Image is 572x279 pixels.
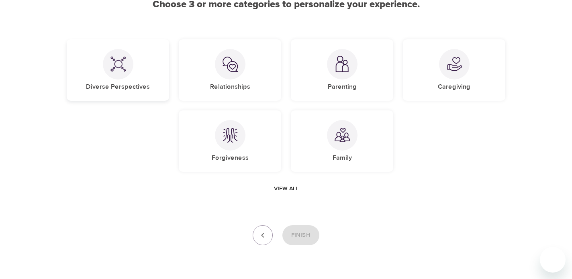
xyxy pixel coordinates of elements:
div: ForgivenessForgiveness [179,110,281,172]
div: RelationshipsRelationships [179,39,281,101]
img: Relationships [222,56,238,72]
iframe: Button to launch messaging window [540,247,566,273]
img: Family [334,127,350,143]
img: Diverse Perspectives [110,56,126,72]
h5: Relationships [210,83,250,91]
div: CaregivingCaregiving [403,39,505,101]
img: Forgiveness [222,127,238,143]
button: View all [271,181,302,196]
div: Diverse PerspectivesDiverse Perspectives [67,39,169,101]
h5: Parenting [328,83,357,91]
h5: Family [333,154,352,162]
div: ParentingParenting [291,39,393,101]
span: View all [274,184,298,194]
h5: Diverse Perspectives [86,83,150,91]
img: Parenting [334,56,350,72]
h5: Forgiveness [212,154,249,162]
div: FamilyFamily [291,110,393,172]
h5: Caregiving [438,83,470,91]
img: Caregiving [446,56,462,72]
